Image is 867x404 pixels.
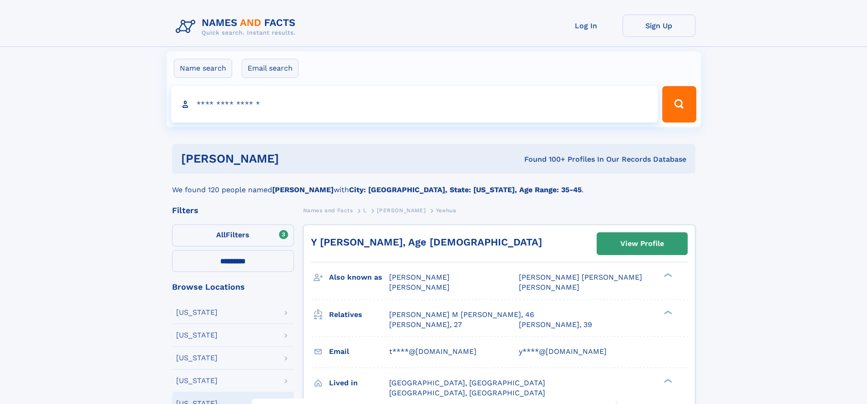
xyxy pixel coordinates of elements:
[172,15,303,39] img: Logo Names and Facts
[176,377,218,384] div: [US_STATE]
[311,236,542,248] a: Y [PERSON_NAME], Age [DEMOGRAPHIC_DATA]
[171,86,659,123] input: search input
[389,320,462,330] a: [PERSON_NAME], 27
[172,225,294,246] label: Filters
[662,86,696,123] button: Search Button
[519,273,642,281] span: [PERSON_NAME] [PERSON_NAME]
[216,230,226,239] span: All
[623,15,695,37] a: Sign Up
[389,389,545,397] span: [GEOGRAPHIC_DATA], [GEOGRAPHIC_DATA]
[401,154,686,164] div: Found 100+ Profiles In Our Records Database
[363,205,367,216] a: L
[519,283,579,291] span: [PERSON_NAME]
[389,310,534,320] a: [PERSON_NAME] M [PERSON_NAME], 46
[620,233,664,254] div: View Profile
[389,273,450,281] span: [PERSON_NAME]
[172,174,695,195] div: We found 120 people named with .
[176,354,218,362] div: [US_STATE]
[329,307,389,322] h3: Relatives
[272,185,334,194] b: [PERSON_NAME]
[389,283,450,291] span: [PERSON_NAME]
[303,205,353,216] a: Names and Facts
[329,375,389,391] h3: Lived in
[174,59,232,78] label: Name search
[597,233,687,255] a: View Profile
[329,270,389,285] h3: Also known as
[377,205,426,216] a: [PERSON_NAME]
[436,207,456,214] span: Yeehua
[377,207,426,214] span: [PERSON_NAME]
[389,378,545,387] span: [GEOGRAPHIC_DATA], [GEOGRAPHIC_DATA]
[181,153,402,164] h1: [PERSON_NAME]
[550,15,623,37] a: Log In
[363,207,367,214] span: L
[349,185,582,194] b: City: [GEOGRAPHIC_DATA], State: [US_STATE], Age Range: 35-45
[176,332,218,339] div: [US_STATE]
[172,283,294,291] div: Browse Locations
[172,206,294,215] div: Filters
[242,59,299,78] label: Email search
[662,272,673,278] div: ❯
[662,378,673,384] div: ❯
[329,344,389,359] h3: Email
[176,309,218,316] div: [US_STATE]
[519,320,592,330] a: [PERSON_NAME], 39
[662,309,673,315] div: ❯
